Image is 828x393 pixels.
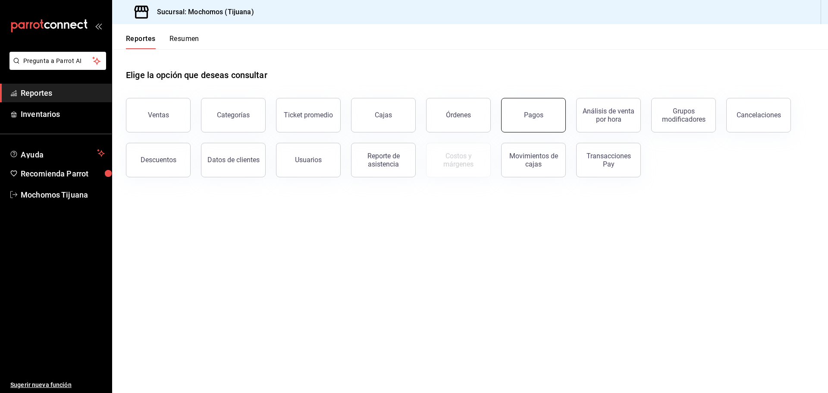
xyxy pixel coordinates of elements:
h3: Sucursal: Mochomos (Tijuana) [150,7,254,17]
div: Categorías [217,111,250,119]
div: Cancelaciones [737,111,781,119]
button: Análisis de venta por hora [576,98,641,132]
div: Ventas [148,111,169,119]
span: Reportes [21,87,105,99]
div: navigation tabs [126,35,199,49]
button: Grupos modificadores [651,98,716,132]
button: Resumen [169,35,199,49]
button: Usuarios [276,143,341,177]
div: Reporte de asistencia [357,152,410,168]
span: Mochomos Tijuana [21,189,105,201]
div: Pagos [524,111,543,119]
button: Descuentos [126,143,191,177]
button: Órdenes [426,98,491,132]
div: Ticket promedio [284,111,333,119]
a: Pregunta a Parrot AI [6,63,106,72]
button: Pregunta a Parrot AI [9,52,106,70]
div: Cajas [375,111,392,119]
button: open_drawer_menu [95,22,102,29]
div: Transacciones Pay [582,152,635,168]
span: Sugerir nueva función [10,380,105,390]
button: Cajas [351,98,416,132]
div: Análisis de venta por hora [582,107,635,123]
h1: Elige la opción que deseas consultar [126,69,267,82]
div: Usuarios [295,156,322,164]
button: Pagos [501,98,566,132]
button: Cancelaciones [726,98,791,132]
button: Datos de clientes [201,143,266,177]
div: Costos y márgenes [432,152,485,168]
div: Datos de clientes [207,156,260,164]
span: Ayuda [21,148,94,158]
button: Reportes [126,35,156,49]
span: Recomienda Parrot [21,168,105,179]
button: Categorías [201,98,266,132]
div: Descuentos [141,156,176,164]
button: Ticket promedio [276,98,341,132]
span: Pregunta a Parrot AI [23,57,93,66]
div: Movimientos de cajas [507,152,560,168]
div: Grupos modificadores [657,107,710,123]
div: Órdenes [446,111,471,119]
button: Ventas [126,98,191,132]
button: Transacciones Pay [576,143,641,177]
button: Reporte de asistencia [351,143,416,177]
button: Movimientos de cajas [501,143,566,177]
span: Inventarios [21,108,105,120]
button: Contrata inventarios para ver este reporte [426,143,491,177]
